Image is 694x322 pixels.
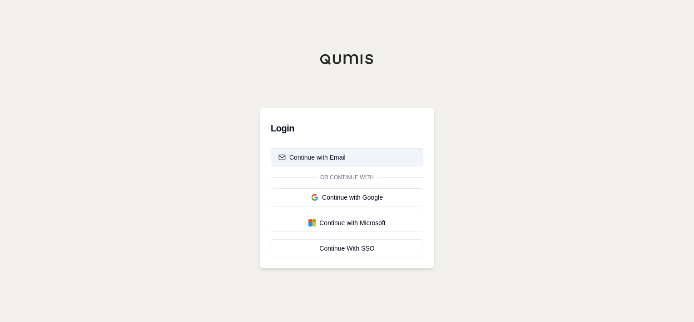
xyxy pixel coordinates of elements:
[320,54,374,65] img: Qumis
[278,244,416,253] div: Continue With SSO
[278,218,416,227] div: Continue with Microsoft
[271,214,423,232] button: Continue with Microsoft
[271,119,423,137] h3: Login
[278,153,346,162] div: Continue with Email
[271,188,423,206] button: Continue with Google
[271,148,423,166] button: Continue with Email
[278,193,416,202] div: Continue with Google
[271,239,423,257] a: Continue With SSO
[317,174,377,181] span: Or continue with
